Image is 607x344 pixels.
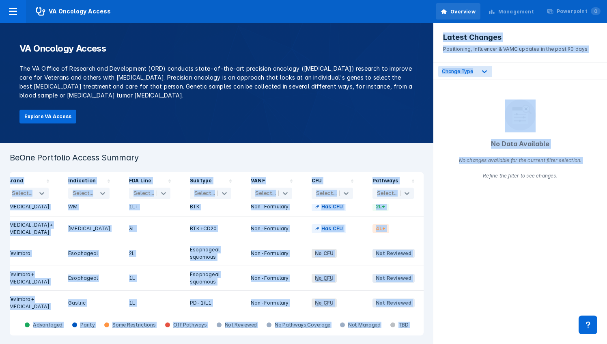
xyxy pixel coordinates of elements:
span: 4L+ [372,224,389,233]
a: Has CFU [312,224,346,233]
p: Positioning, Influencer & VAMC updates in the past 90 days [443,42,597,53]
div: Esophageal squamous [190,271,231,286]
a: Has CFU [312,202,346,211]
div: Advantaged [33,322,62,328]
div: No CFU [315,275,334,282]
div: Has CFU [321,225,343,232]
div: Sort [363,172,424,204]
div: Non-Formulary [251,246,292,261]
div: Select... [316,190,337,197]
div: Select... [194,190,215,197]
div: [MEDICAL_DATA] [68,221,110,236]
span: No CFU [312,249,337,258]
h1: VA Oncology Access [19,42,414,54]
p: The VA Office of Research and Development (ORD) conducts state-of-the-art precision oncology ([ME... [19,64,414,100]
div: 1L [129,271,170,286]
div: Brand [7,177,23,186]
span: Not Reviewed [372,274,415,283]
div: Select... [73,190,93,197]
a: Overview [436,3,480,19]
div: Esophageal [68,271,110,286]
div: Non-Formulary [251,296,292,310]
div: PD-1/L1 [190,296,231,310]
div: No Data Available [458,132,583,149]
div: [MEDICAL_DATA] [7,202,49,211]
div: Esophageal [68,246,110,261]
div: Non-Formulary [251,225,289,232]
div: Contact Support [579,316,597,334]
span: 2L+ [372,202,389,211]
span: Change Type [442,68,473,74]
div: Non-Formulary [251,202,292,211]
span: Not Reviewed [372,249,415,258]
div: Non-Formulary [251,271,292,286]
div: Not Reviewed [225,322,257,328]
div: Sort [58,172,119,204]
div: Subtype [190,177,212,186]
div: Overview [450,8,476,15]
div: 1L+ [129,202,170,211]
div: Sort [180,172,241,204]
span: 0 [591,7,601,15]
div: Tevimbra+[MEDICAL_DATA] [7,271,49,286]
a: Management [484,3,539,19]
div: Indication [68,177,96,186]
img: Filter.png [505,100,536,130]
span: Not Reviewed [372,299,415,307]
div: CFU [312,177,322,186]
div: No Pathways Coverage [275,322,330,328]
div: Esophageal squamous [190,246,231,261]
div: Select... [12,190,32,197]
div: Some Restrictions [112,322,155,328]
div: WM [68,202,110,211]
div: Tevimbra [7,246,49,261]
div: Management [498,8,534,15]
div: No CFU [315,299,334,307]
div: 1L [129,296,170,310]
div: Not Managed [348,322,381,328]
p: No changes available for the current filter selection. [459,157,582,180]
h3: BeOne Portfolio Access Summary [10,153,424,162]
div: Powerpoint [557,8,601,15]
div: FDA Line [129,177,152,186]
div: Sort [302,172,363,204]
div: BTK [190,202,231,211]
div: Has CFU [321,203,343,210]
div: Sort [119,172,180,204]
div: Refine the filter to see changes. [459,172,582,180]
button: Explore VA Access [19,110,76,123]
div: Off Pathways [173,322,207,328]
div: Select... [255,190,276,197]
div: Pathways [372,177,398,186]
div: 3L [129,221,170,236]
div: Select... [377,190,398,197]
div: 2L [129,246,170,261]
div: Select... [133,190,154,197]
div: Sort [241,172,302,204]
div: Parity [80,322,95,328]
div: TBD [398,322,409,328]
div: VANF [251,177,265,186]
div: Gastric [68,296,110,310]
div: BTK+CD20 [190,221,231,236]
div: [MEDICAL_DATA]+[MEDICAL_DATA] [7,221,49,236]
h3: Latest Changes [443,32,597,42]
div: Tevimbra+[MEDICAL_DATA] [7,296,49,310]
